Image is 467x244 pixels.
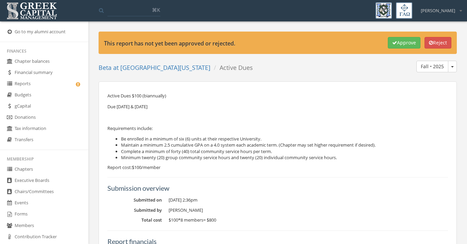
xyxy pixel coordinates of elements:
span: 8 members [180,217,203,223]
span: [PERSON_NAME] [169,207,203,213]
div: [PERSON_NAME] [416,2,462,14]
dt: Submitted by [107,207,162,213]
p: Active Dues $100 (biannually) [107,92,448,99]
span: ⌘K [152,6,160,13]
span: Report cost: $100/member [107,164,160,170]
strong: This report has not yet been approved or rejected. [104,40,235,47]
dt: Total cost [107,217,162,223]
p: Due [DATE] & [DATE] [107,103,448,110]
p: Requirements include: [107,125,448,132]
button: Approve [388,37,420,49]
li: Be enrolled in a minimum of six (6) units at their respective University. [121,136,448,142]
a: Beta at [GEOGRAPHIC_DATA][US_STATE] [99,63,210,72]
h5: Submission overview [107,184,448,192]
span: [DATE] 2:36pm [169,197,197,203]
span: = [203,217,206,223]
button: Reject [425,37,451,49]
span: [PERSON_NAME] [421,7,455,14]
dt: Submitted on [107,197,162,203]
li: Maintain a minimum 2.5 cumulative GPA on a 4.0 system each academic term. (Chapter may set higher... [121,142,448,148]
span: $100 [169,217,178,223]
span: $800 [207,217,216,223]
button: Fall • 2025 [416,61,448,72]
li: Minimum twenty (20) group community service hours and twenty (20) individual community service ho... [121,154,448,161]
li: Complete a minimum of forty (40) total community service hours per term. [121,148,448,155]
button: Fall • 2025 [448,61,457,72]
li: Active Dues [210,63,253,72]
